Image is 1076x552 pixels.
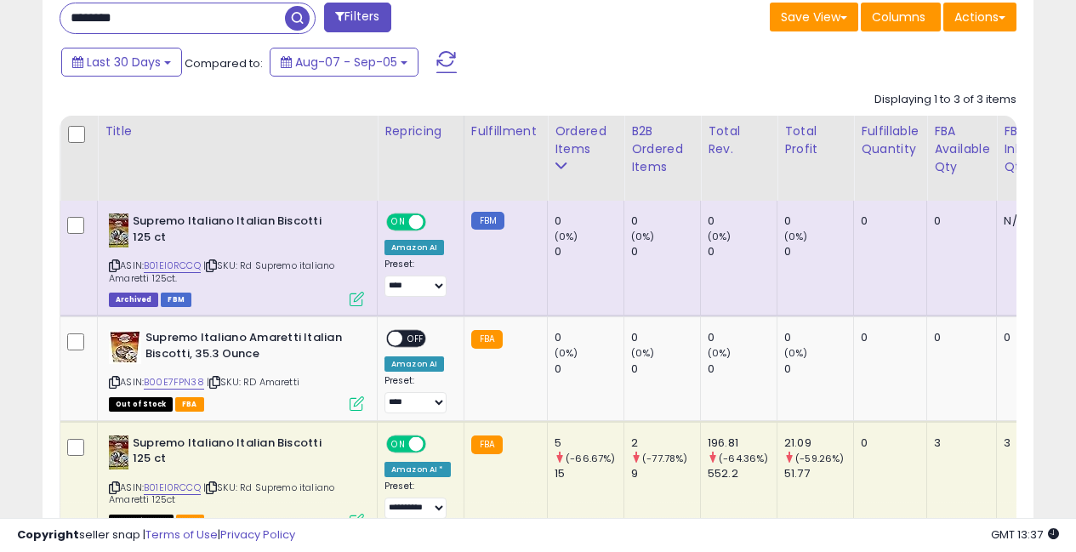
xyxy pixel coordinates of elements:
[145,330,352,366] b: Supremo Italiano Amaretti Italian Biscotti, 35.3 Ounce
[555,346,578,360] small: (0%)
[708,213,777,229] div: 0
[471,330,503,349] small: FBA
[384,462,451,477] div: Amazon AI *
[555,244,623,259] div: 0
[708,361,777,377] div: 0
[943,3,1016,31] button: Actions
[109,481,334,506] span: | SKU: Rd Supremo italiano Amaretti 125ct
[631,466,700,481] div: 9
[388,215,409,230] span: ON
[1004,122,1055,176] div: FBA inbound Qty
[145,526,218,543] a: Terms of Use
[424,436,451,451] span: OFF
[555,435,623,451] div: 5
[708,466,777,481] div: 552.2
[708,230,732,243] small: (0%)
[17,526,79,543] strong: Copyright
[384,240,444,255] div: Amazon AI
[133,435,339,471] b: Supremo Italiano Italian Biscotti 125 ct
[784,230,808,243] small: (0%)
[384,122,457,140] div: Repricing
[991,526,1059,543] span: 2025-10-6 13:37 GMT
[109,435,128,469] img: 514m95Hw9DL._SL40_.jpg
[1004,213,1049,229] div: N/A
[424,215,451,230] span: OFF
[109,330,364,409] div: ASIN:
[631,361,700,377] div: 0
[861,122,919,158] div: Fulfillable Quantity
[384,375,451,413] div: Preset:
[719,452,768,465] small: (-64.36%)
[872,9,925,26] span: Columns
[861,330,914,345] div: 0
[784,361,853,377] div: 0
[642,452,687,465] small: (-77.78%)
[144,375,204,390] a: B00E7FPN38
[784,466,853,481] div: 51.77
[708,330,777,345] div: 0
[555,330,623,345] div: 0
[175,397,204,412] span: FBA
[109,293,158,307] span: Listings that have been deleted from Seller Central
[109,330,141,364] img: 51ppivQUjOL._SL40_.jpg
[934,435,983,451] div: 3
[144,481,201,495] a: B01EI0RCCQ
[708,122,770,158] div: Total Rev.
[105,122,370,140] div: Title
[784,122,846,158] div: Total Profit
[471,435,503,454] small: FBA
[220,526,295,543] a: Privacy Policy
[631,435,700,451] div: 2
[934,213,983,229] div: 0
[861,435,914,451] div: 0
[295,54,397,71] span: Aug-07 - Sep-05
[133,213,339,249] b: Supremo Italiano Italian Biscotti 125 ct
[708,435,777,451] div: 196.81
[795,452,844,465] small: (-59.26%)
[784,330,853,345] div: 0
[384,259,451,297] div: Preset:
[708,346,732,360] small: (0%)
[555,122,617,158] div: Ordered Items
[631,122,693,176] div: B2B Ordered Items
[555,466,623,481] div: 15
[784,435,853,451] div: 21.09
[555,361,623,377] div: 0
[770,3,858,31] button: Save View
[388,436,409,451] span: ON
[144,259,201,273] a: B01EI0RCCQ
[87,54,161,71] span: Last 30 Days
[185,55,263,71] span: Compared to:
[109,259,334,284] span: | SKU: Rd Supremo italiano Amaretti 125ct.
[784,244,853,259] div: 0
[555,230,578,243] small: (0%)
[17,527,295,543] div: seller snap | |
[861,213,914,229] div: 0
[471,212,504,230] small: FBM
[631,330,700,345] div: 0
[109,435,364,526] div: ASIN:
[555,213,623,229] div: 0
[270,48,418,77] button: Aug-07 - Sep-05
[384,356,444,372] div: Amazon AI
[784,213,853,229] div: 0
[109,213,364,304] div: ASIN:
[471,122,540,140] div: Fulfillment
[109,397,173,412] span: All listings that are currently out of stock and unavailable for purchase on Amazon
[708,244,777,259] div: 0
[566,452,615,465] small: (-66.67%)
[934,122,989,176] div: FBA Available Qty
[631,213,700,229] div: 0
[934,330,983,345] div: 0
[402,332,430,346] span: OFF
[161,293,191,307] span: FBM
[631,244,700,259] div: 0
[207,375,299,389] span: | SKU: RD Amaretti
[324,3,390,32] button: Filters
[861,3,941,31] button: Columns
[384,481,451,519] div: Preset:
[631,230,655,243] small: (0%)
[1004,330,1049,345] div: 0
[61,48,182,77] button: Last 30 Days
[784,346,808,360] small: (0%)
